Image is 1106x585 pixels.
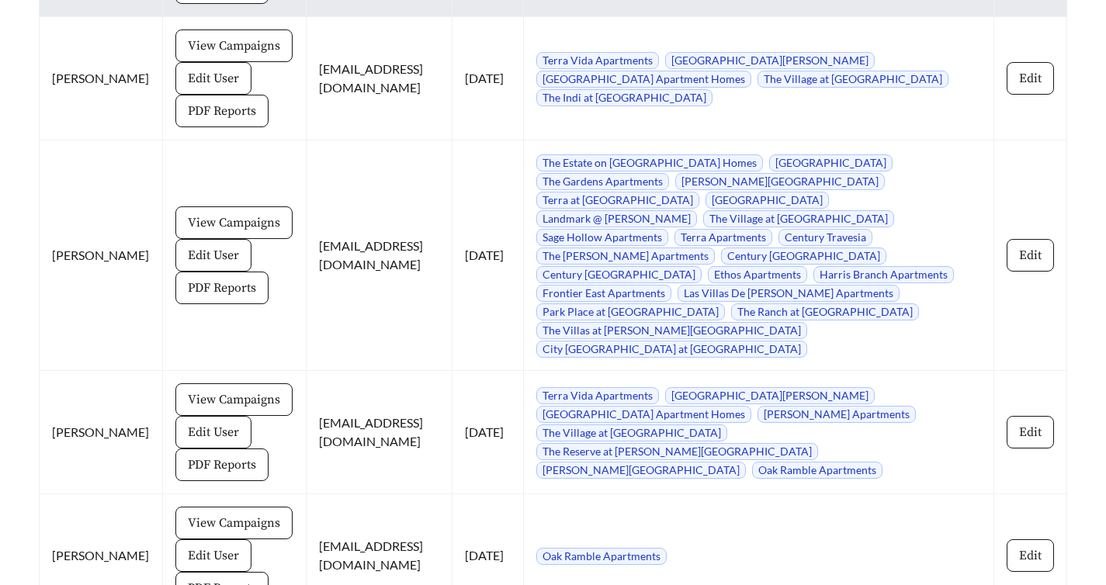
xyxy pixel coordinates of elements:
a: Edit User [175,247,251,261]
button: View Campaigns [175,29,293,62]
a: Edit User [175,547,251,562]
span: City [GEOGRAPHIC_DATA] at [GEOGRAPHIC_DATA] [536,341,807,358]
span: [GEOGRAPHIC_DATA][PERSON_NAME] [665,52,875,69]
span: [PERSON_NAME] Apartments [758,406,916,423]
span: The Village at [GEOGRAPHIC_DATA] [758,71,948,88]
a: Edit User [175,424,251,438]
span: Edit [1019,246,1042,265]
td: [DATE] [452,140,524,371]
span: Terra Vida Apartments [536,52,659,69]
td: [EMAIL_ADDRESS][DOMAIN_NAME] [307,17,452,140]
button: Edit User [175,539,251,572]
button: View Campaigns [175,507,293,539]
span: Edit User [188,423,239,441]
span: PDF Reports [188,102,256,120]
span: Las Villas De [PERSON_NAME] Apartments [678,285,900,302]
td: [PERSON_NAME] [40,371,163,494]
span: View Campaigns [188,36,280,55]
span: Edit [1019,69,1042,88]
td: [PERSON_NAME] [40,140,163,371]
a: Edit User [175,70,251,85]
button: Edit [1007,539,1054,572]
span: Century [GEOGRAPHIC_DATA] [721,247,886,265]
button: Edit [1007,239,1054,272]
span: [GEOGRAPHIC_DATA] [706,192,829,209]
span: Terra Vida Apartments [536,387,659,404]
span: The [PERSON_NAME] Apartments [536,247,715,265]
span: View Campaigns [188,514,280,532]
a: View Campaigns [175,37,293,52]
span: View Campaigns [188,390,280,409]
span: The Indi at [GEOGRAPHIC_DATA] [536,89,712,106]
span: PDF Reports [188,279,256,297]
span: Terra Apartments [674,229,772,246]
button: Edit User [175,62,251,95]
span: Edit User [188,69,239,88]
td: [EMAIL_ADDRESS][DOMAIN_NAME] [307,140,452,371]
span: The Village at [GEOGRAPHIC_DATA] [703,210,894,227]
a: View Campaigns [175,214,293,229]
button: Edit [1007,416,1054,448]
span: Terra at [GEOGRAPHIC_DATA] [536,192,699,209]
span: [GEOGRAPHIC_DATA] [769,154,893,171]
button: Edit User [175,239,251,272]
button: Edit User [175,416,251,448]
span: The Ranch at [GEOGRAPHIC_DATA] [731,303,919,320]
span: Harris Branch Apartments [813,266,954,283]
span: The Gardens Apartments [536,173,669,190]
span: Park Place at [GEOGRAPHIC_DATA] [536,303,725,320]
span: [GEOGRAPHIC_DATA][PERSON_NAME] [665,387,875,404]
button: View Campaigns [175,206,293,239]
span: [GEOGRAPHIC_DATA] Apartment Homes [536,406,751,423]
span: Landmark @ [PERSON_NAME] [536,210,697,227]
span: Oak Ramble Apartments [536,548,667,565]
span: Frontier East Apartments [536,285,671,302]
td: [DATE] [452,371,524,494]
span: Edit User [188,246,239,265]
button: PDF Reports [175,448,269,481]
span: [GEOGRAPHIC_DATA] Apartment Homes [536,71,751,88]
td: [EMAIL_ADDRESS][DOMAIN_NAME] [307,371,452,494]
span: The Reserve at [PERSON_NAME][GEOGRAPHIC_DATA] [536,443,818,460]
span: Century [GEOGRAPHIC_DATA] [536,266,702,283]
a: View Campaigns [175,391,293,406]
button: PDF Reports [175,95,269,127]
span: PDF Reports [188,455,256,474]
span: [PERSON_NAME][GEOGRAPHIC_DATA] [536,462,746,479]
button: Edit [1007,62,1054,95]
span: View Campaigns [188,213,280,232]
span: Oak Ramble Apartments [752,462,882,479]
span: Century Travesia [778,229,872,246]
span: The Villas at [PERSON_NAME][GEOGRAPHIC_DATA] [536,322,807,339]
span: Ethos Apartments [708,266,807,283]
td: [DATE] [452,17,524,140]
span: Sage Hollow Apartments [536,229,668,246]
span: The Estate on [GEOGRAPHIC_DATA] Homes [536,154,763,171]
span: The Village at [GEOGRAPHIC_DATA] [536,424,727,441]
span: Edit [1019,546,1042,565]
span: Edit User [188,546,239,565]
button: PDF Reports [175,272,269,304]
a: View Campaigns [175,514,293,529]
button: View Campaigns [175,383,293,416]
span: Edit [1019,423,1042,441]
td: [PERSON_NAME] [40,17,163,140]
span: [PERSON_NAME][GEOGRAPHIC_DATA] [675,173,885,190]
